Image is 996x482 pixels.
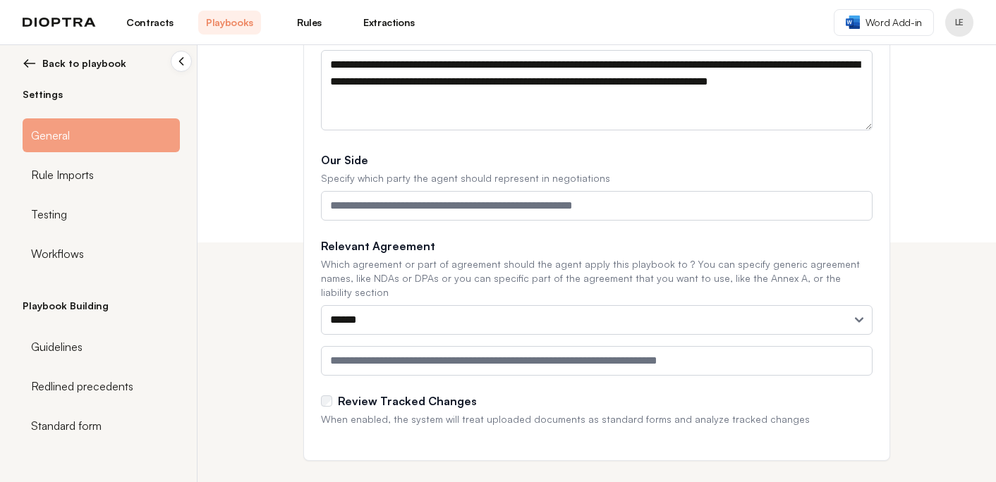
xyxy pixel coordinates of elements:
[321,171,873,185] p: Specify which party the agent should represent in negotiations
[338,393,477,409] label: Review Tracked Changes
[31,206,67,223] span: Testing
[23,87,180,101] h2: Settings
[23,299,180,313] h2: Playbook Building
[945,8,973,37] button: Profile menu
[119,11,181,35] a: Contracts
[31,127,70,144] span: General
[846,16,860,29] img: word
[31,338,83,355] span: Guidelines
[866,16,922,30] span: Word Add-in
[278,11,341,35] a: Rules
[358,11,420,35] a: Extractions
[31,417,102,434] span: Standard form
[42,56,126,70] span: Back to playbook
[321,257,873,299] p: Which agreement or part of agreement should the agent apply this playbook to ? You can specify ge...
[171,51,192,72] button: Collapse sidebar
[834,9,934,36] a: Word Add-in
[31,166,94,183] span: Rule Imports
[321,412,873,426] p: When enabled, the system will treat uploaded documents as standard forms and analyze tracked changes
[31,378,133,395] span: Redlined precedents
[198,11,261,35] a: Playbooks
[23,56,37,70] img: left arrow
[23,18,96,27] img: logo
[321,152,873,168] label: Our Side
[321,237,873,254] label: Relevant Agreement
[23,56,180,70] button: Back to playbook
[31,245,84,262] span: Workflows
